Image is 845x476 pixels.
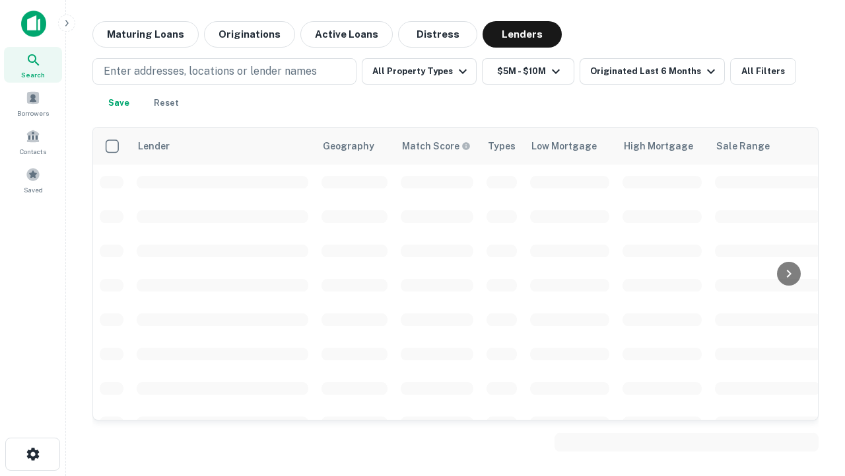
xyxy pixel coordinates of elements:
button: Enter addresses, locations or lender names [92,58,356,85]
span: Search [21,69,45,80]
button: Reset [145,90,187,116]
a: Search [4,47,62,83]
div: Low Mortgage [531,138,597,154]
p: Enter addresses, locations or lender names [104,63,317,79]
div: Types [488,138,516,154]
button: Distress [398,21,477,48]
span: Borrowers [17,108,49,118]
a: Contacts [4,124,62,159]
div: Originated Last 6 Months [590,63,719,79]
button: All Filters [730,58,796,85]
img: capitalize-icon.png [21,11,46,37]
iframe: Chat Widget [779,328,845,391]
button: Active Loans [300,21,393,48]
th: Types [480,128,524,165]
div: High Mortgage [624,138,693,154]
h6: Match Score [402,139,468,153]
th: Capitalize uses an advanced AI algorithm to match your search with the best lender. The match sco... [394,128,480,165]
a: Borrowers [4,85,62,121]
div: Sale Range [716,138,770,154]
span: Saved [24,184,43,195]
th: Geography [315,128,394,165]
th: High Mortgage [616,128,708,165]
div: Geography [323,138,374,154]
th: Low Mortgage [524,128,616,165]
span: Contacts [20,146,46,157]
th: Lender [130,128,315,165]
button: Lenders [483,21,562,48]
button: All Property Types [362,58,477,85]
button: Originated Last 6 Months [580,58,725,85]
button: Originations [204,21,295,48]
button: $5M - $10M [482,58,574,85]
div: Capitalize uses an advanced AI algorithm to match your search with the best lender. The match sco... [402,139,471,153]
div: Lender [138,138,170,154]
button: Maturing Loans [92,21,199,48]
button: Save your search to get updates of matches that match your search criteria. [98,90,140,116]
a: Saved [4,162,62,198]
th: Sale Range [708,128,827,165]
